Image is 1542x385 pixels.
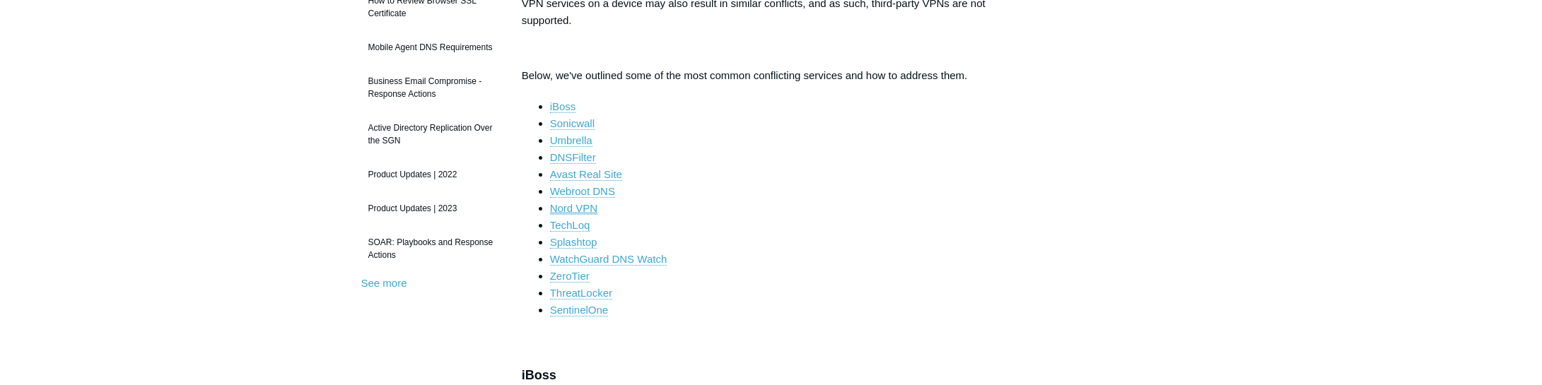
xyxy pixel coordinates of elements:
a: SentinelOne [550,304,609,316]
a: Product Updates | 2022 [361,161,501,188]
p: Below, we've outlined some of the most common conflicting services and how to address them. [522,67,1021,84]
a: TechLoq [550,219,590,232]
a: DNSFilter [550,151,596,164]
a: Umbrella [550,134,592,147]
a: ZeroTier [550,270,590,283]
a: SOAR: Playbooks and Response Actions [361,229,501,268]
a: iBoss [550,100,576,113]
a: Nord VPN [550,202,598,215]
a: Product Updates | 2023 [361,195,501,222]
a: Splashtop [550,236,597,249]
a: Webroot DNS [550,185,615,198]
a: Sonicwall [550,117,595,130]
a: Avast Real Site [550,168,622,181]
a: See more [361,277,407,289]
a: Mobile Agent DNS Requirements [361,34,501,61]
a: WatchGuard DNS Watch [550,253,667,266]
a: ThreatLocker [550,287,612,300]
a: Active Directory Replication Over the SGN [361,114,501,154]
a: Business Email Compromise - Response Actions [361,68,501,107]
